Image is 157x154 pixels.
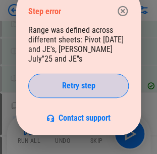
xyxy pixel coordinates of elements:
div: Step error [28,7,113,16]
span: Retry step [62,82,95,90]
span: Contact support [59,113,111,123]
img: Support [46,114,55,122]
div: Range was defined across different sheets: Pivot [DATE] and JE's, [PERSON_NAME] July''25 and JE''s [28,25,129,123]
button: Retry step [28,74,129,98]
